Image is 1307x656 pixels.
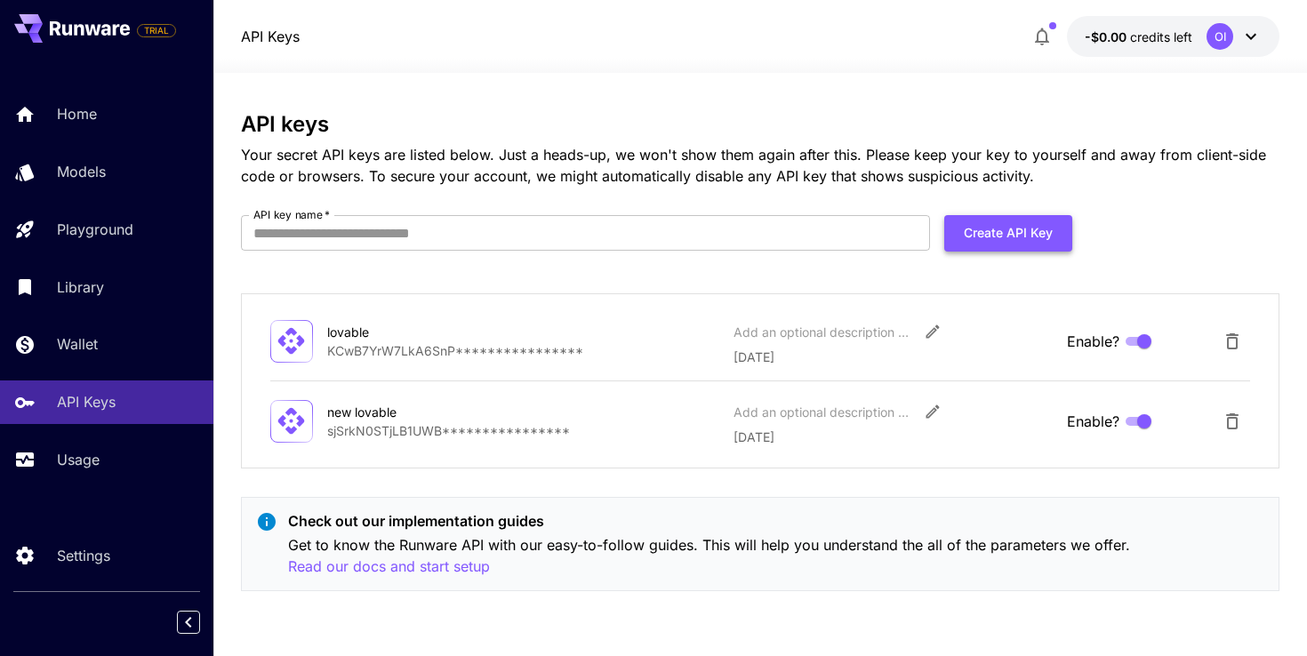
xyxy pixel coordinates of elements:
[57,333,98,355] p: Wallet
[57,161,106,182] p: Models
[57,103,97,124] p: Home
[1207,23,1233,50] div: OI
[917,316,949,348] button: Edit
[1067,331,1119,352] span: Enable?
[137,20,176,41] span: Add your payment card to enable full platform functionality.
[288,510,1265,532] p: Check out our implementation guides
[1067,411,1119,432] span: Enable?
[57,545,110,566] p: Settings
[1215,404,1250,439] button: Delete API Key
[734,403,911,421] div: Add an optional description or comment
[1130,29,1192,44] span: credits left
[1215,324,1250,359] button: Delete API Key
[327,403,505,421] div: new lovable
[241,26,300,47] nav: breadcrumb
[917,396,949,428] button: Edit
[288,534,1265,578] p: Get to know the Runware API with our easy-to-follow guides. This will help you understand the all...
[944,215,1072,252] button: Create API Key
[1085,28,1192,46] div: -$0.0006
[57,219,133,240] p: Playground
[734,428,1054,446] p: [DATE]
[734,323,911,341] div: Add an optional description or comment
[177,611,200,634] button: Collapse sidebar
[253,207,330,222] label: API key name
[57,391,116,412] p: API Keys
[1085,29,1130,44] span: -$0.00
[327,323,505,341] div: lovable
[190,606,213,638] div: Collapse sidebar
[288,556,490,578] button: Read our docs and start setup
[241,26,300,47] a: API Keys
[57,449,100,470] p: Usage
[734,348,1054,366] p: [DATE]
[241,112,1280,137] h3: API keys
[138,24,175,37] span: TRIAL
[1067,16,1279,57] button: -$0.0006OI
[241,144,1280,187] p: Your secret API keys are listed below. Just a heads-up, we won't show them again after this. Plea...
[57,276,104,298] p: Library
